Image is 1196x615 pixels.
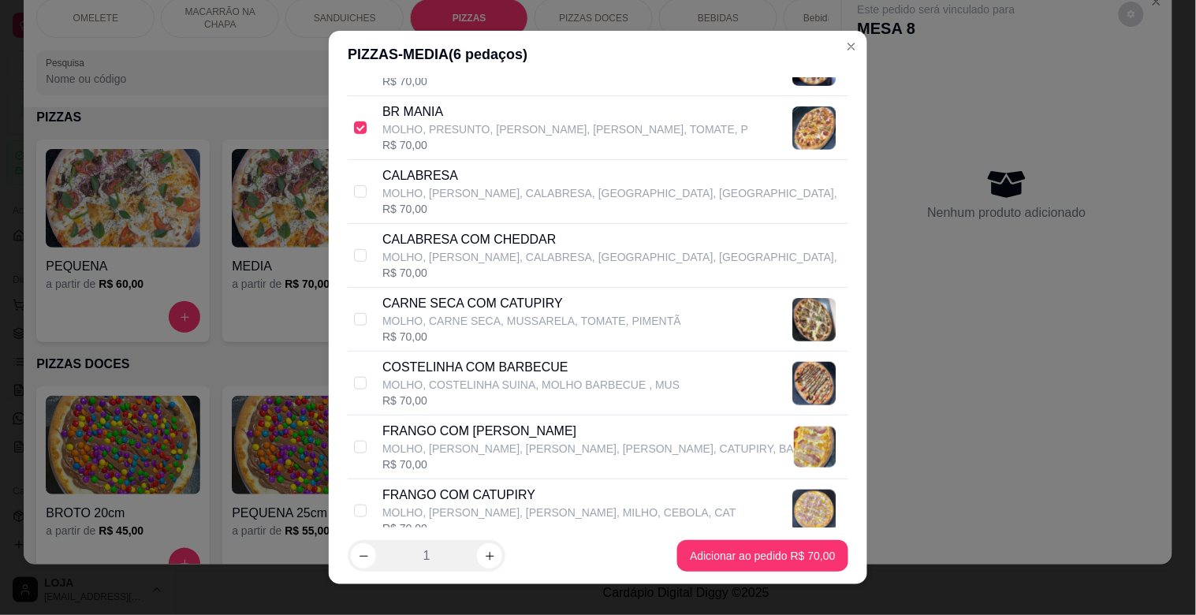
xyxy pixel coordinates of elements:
[382,313,681,329] p: MOLHO, CARNE SECA, MUSSARELA, TOMATE, PIMENTÃ
[792,106,836,150] img: product-image
[382,457,794,472] div: R$ 70,00
[382,505,736,520] p: MOLHO, [PERSON_NAME], [PERSON_NAME], MILHO, CEBOLA, CAT
[382,73,680,89] div: R$ 70,00
[792,298,836,341] img: product-image
[382,441,794,457] p: MOLHO, [PERSON_NAME], [PERSON_NAME], [PERSON_NAME], CATUPIRY, BA
[382,185,837,201] p: MOLHO, [PERSON_NAME], CALABRESA, [GEOGRAPHIC_DATA], [GEOGRAPHIC_DATA],
[382,121,748,137] p: MOLHO, PRESUNTO, [PERSON_NAME], [PERSON_NAME], TOMATE, P
[382,520,736,536] div: R$ 70,00
[382,358,680,377] p: COSTELINHA COM BARBECUE
[382,137,748,153] div: R$ 70,00
[382,166,837,185] p: CALABRESA
[382,102,748,121] p: BR MANIA
[382,393,680,408] div: R$ 70,00
[382,265,837,281] div: R$ 70,00
[382,294,681,313] p: CARNE SECA COM CATUPIRY
[382,377,680,393] p: MOLHO, COSTELINHA SUINA, MOLHO BARBECUE , MUS
[351,543,376,568] button: decrease-product-quantity
[382,486,736,505] p: FRANGO COM CATUPIRY
[382,249,837,265] p: MOLHO, [PERSON_NAME], CALABRESA, [GEOGRAPHIC_DATA], [GEOGRAPHIC_DATA],
[477,543,502,568] button: increase-product-quantity
[382,230,837,249] p: CALABRESA COM CHEDDAR
[382,422,794,441] p: FRANGO COM [PERSON_NAME]
[423,546,430,565] p: 1
[792,362,836,405] img: product-image
[839,34,864,59] button: Close
[348,43,848,65] div: PIZZAS - MEDIA ( 6 pedaços)
[382,201,837,217] div: R$ 70,00
[794,427,836,468] img: product-image
[677,540,848,572] button: Adicionar ao pedido R$ 70,00
[792,490,836,533] img: product-image
[382,329,681,345] div: R$ 70,00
